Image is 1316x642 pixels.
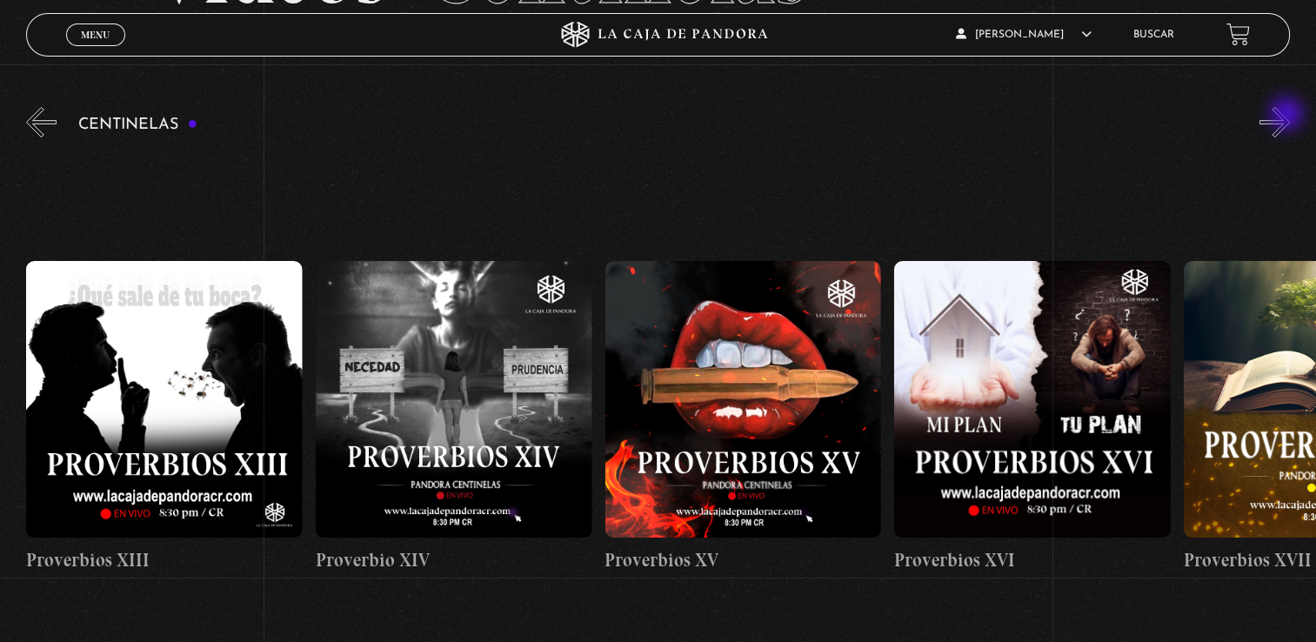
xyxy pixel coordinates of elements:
h4: Proverbio XIV [316,546,592,574]
h4: Proverbios XVI [894,546,1171,574]
span: Cerrar [75,44,116,57]
a: Buscar [1133,30,1174,40]
span: Menu [81,30,110,40]
span: [PERSON_NAME] [956,30,1092,40]
h4: Proverbios XV [605,546,882,574]
h3: Centinelas [78,117,197,133]
button: Previous [26,107,57,137]
h4: Proverbios XIII [26,546,303,574]
a: View your shopping cart [1226,23,1250,46]
button: Next [1259,107,1290,137]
